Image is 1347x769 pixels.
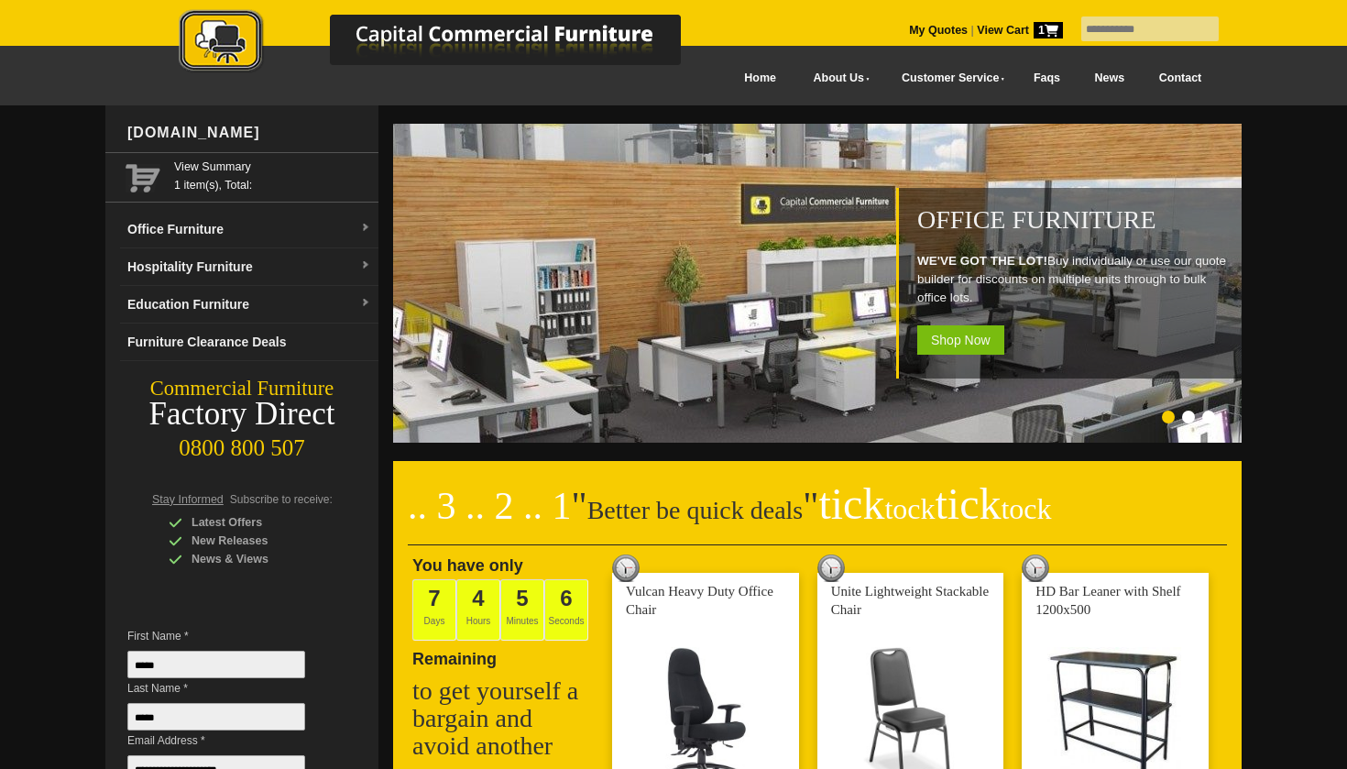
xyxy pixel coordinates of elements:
a: My Quotes [909,24,968,37]
li: Page dot 2 [1182,411,1195,423]
span: .. 3 .. 2 .. 1 [408,485,572,527]
img: tick tock deal clock [817,555,845,582]
span: Seconds [544,579,588,641]
a: About Us [794,58,882,99]
span: 1 item(s), Total: [174,158,371,192]
span: Stay Informed [152,493,224,506]
div: Factory Direct [105,401,378,427]
span: Shop Now [917,325,1004,355]
img: dropdown [360,298,371,309]
div: Latest Offers [169,513,343,532]
div: 0800 800 507 [105,426,378,461]
div: Commercial Furniture [105,376,378,401]
a: Furniture Clearance Deals [120,324,378,361]
span: Last Name * [127,679,333,698]
strong: View Cart [977,24,1063,37]
a: Education Furnituredropdown [120,286,378,324]
a: News [1078,58,1142,99]
span: 7 [428,586,440,610]
strong: WE'VE GOT THE LOT! [917,254,1047,268]
img: Office Furniture [393,124,1245,443]
span: You have only [412,556,523,575]
span: 1 [1034,22,1063,38]
span: 4 [472,586,484,610]
span: Hours [456,579,500,641]
span: " [803,485,1051,527]
a: Hospitality Furnituredropdown [120,248,378,286]
li: Page dot 1 [1162,411,1175,423]
img: tick tock deal clock [612,555,640,582]
input: Last Name * [127,703,305,731]
div: News & Views [169,550,343,568]
span: tick tick [818,479,1051,528]
span: " [572,485,587,527]
img: dropdown [360,260,371,271]
a: View Cart1 [974,24,1063,37]
img: Capital Commercial Furniture Logo [128,9,770,76]
span: tock [1001,492,1051,525]
a: Customer Service [882,58,1016,99]
a: View Summary [174,158,371,176]
li: Page dot 3 [1202,411,1215,423]
a: Capital Commercial Furniture Logo [128,9,770,82]
div: [DOMAIN_NAME] [120,105,378,160]
span: Subscribe to receive: [230,493,333,506]
a: Testimonials [794,99,885,129]
div: New Releases [169,532,343,550]
h2: to get yourself a bargain and avoid another [412,677,596,760]
h2: Better be quick deals [408,490,1227,545]
span: Days [412,579,456,641]
a: Office Furnituredropdown [120,211,378,248]
span: 5 [516,586,528,610]
span: 6 [560,586,572,610]
img: dropdown [360,223,371,234]
span: First Name * [127,627,333,645]
span: Minutes [500,579,544,641]
img: tick tock deal clock [1022,555,1049,582]
p: Buy individually or use our quote builder for discounts on multiple units through to bulk office ... [917,252,1232,307]
input: First Name * [127,651,305,678]
a: Office Furniture WE'VE GOT THE LOT!Buy individually or use our quote builder for discounts on mul... [393,433,1245,445]
span: Email Address * [127,731,333,750]
h1: Office Furniture [917,206,1232,234]
a: Contact [1142,58,1219,99]
span: tock [884,492,935,525]
a: Faqs [1016,58,1078,99]
span: Remaining [412,643,497,668]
